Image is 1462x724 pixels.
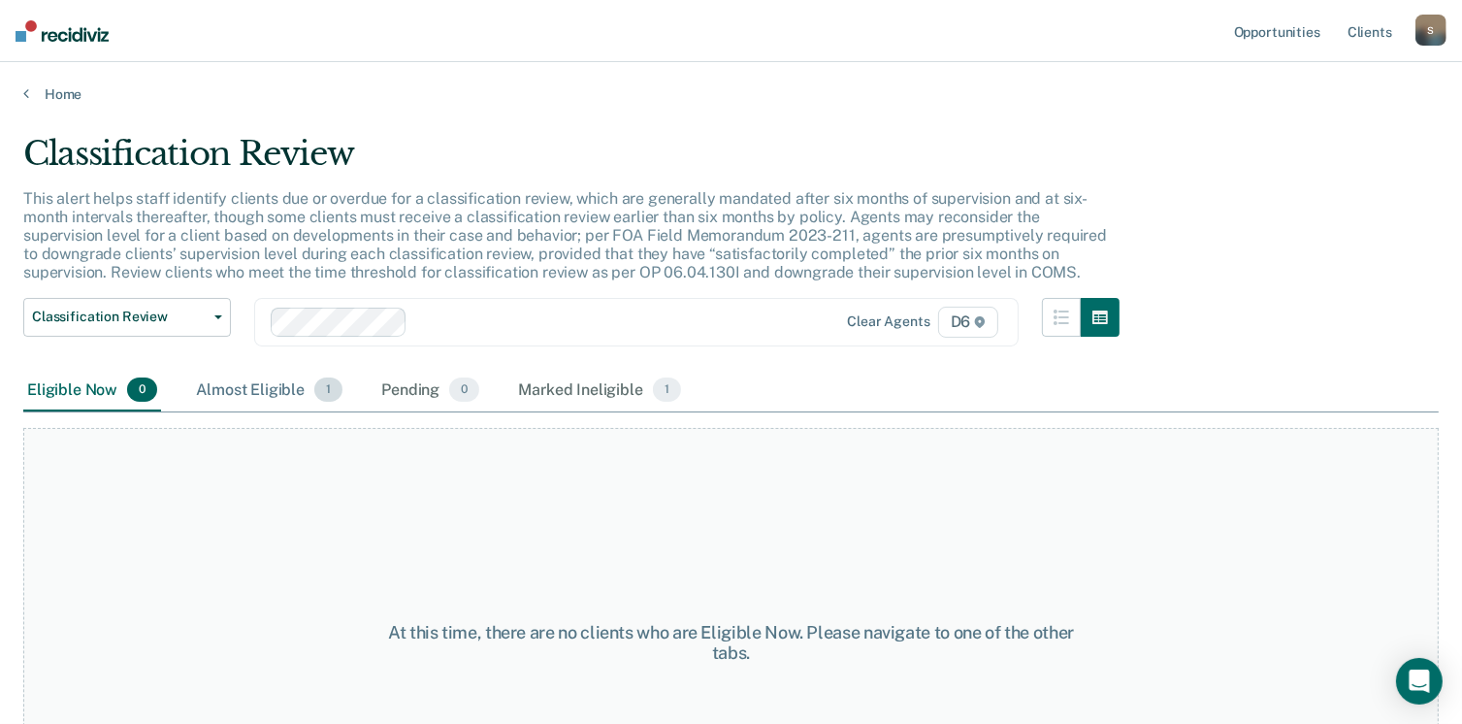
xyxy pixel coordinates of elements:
p: This alert helps staff identify clients due or overdue for a classification review, which are gen... [23,189,1107,282]
span: 1 [314,378,342,403]
button: S [1415,15,1446,46]
div: Almost Eligible1 [192,370,346,412]
span: 0 [127,378,157,403]
span: 1 [653,378,681,403]
span: Classification Review [32,309,207,325]
div: Pending0 [377,370,483,412]
button: Classification Review [23,298,231,337]
div: At this time, there are no clients who are Eligible Now. Please navigate to one of the other tabs. [377,622,1085,664]
a: Home [23,85,1439,103]
div: Marked Ineligible1 [514,370,685,412]
img: Recidiviz [16,20,109,42]
div: Eligible Now0 [23,370,161,412]
span: 0 [449,378,479,403]
span: D6 [938,307,999,338]
div: Clear agents [847,313,929,330]
div: Open Intercom Messenger [1396,658,1443,705]
div: Classification Review [23,134,1120,189]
